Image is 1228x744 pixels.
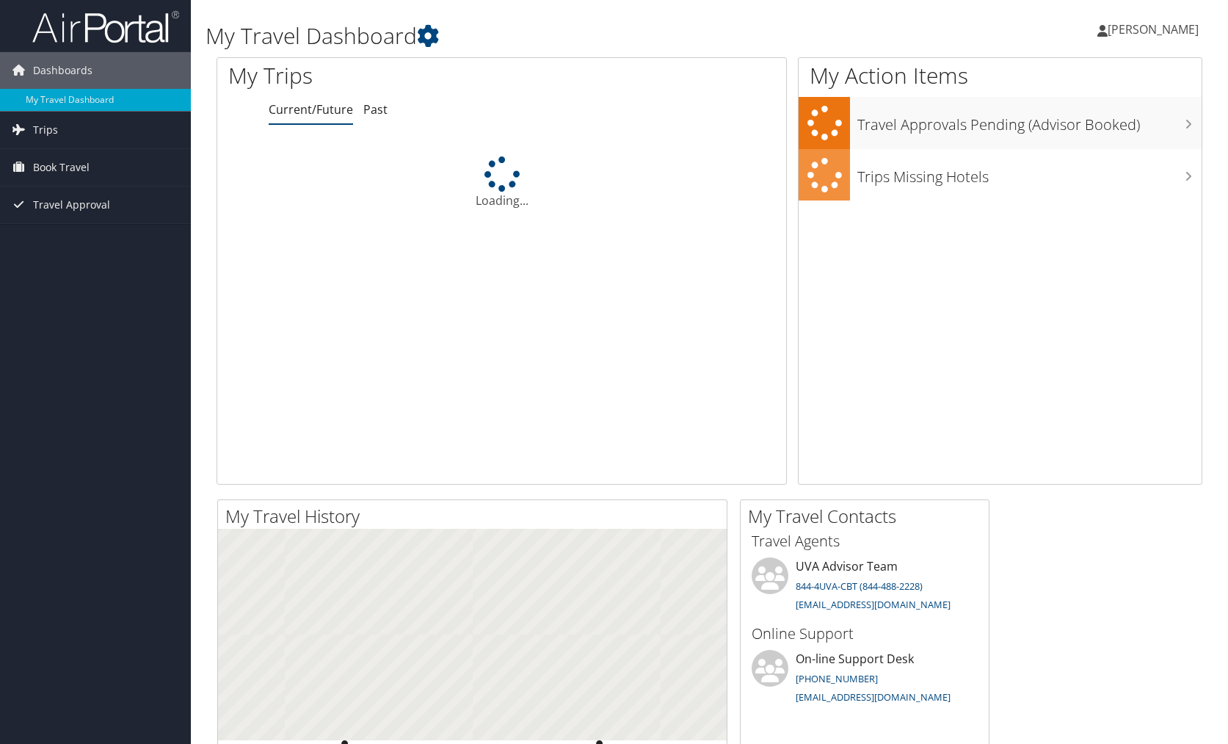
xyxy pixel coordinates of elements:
[752,531,978,552] h3: Travel Agents
[269,101,353,118] a: Current/Future
[744,650,985,710] li: On-line Support Desk
[33,112,58,148] span: Trips
[857,107,1202,135] h3: Travel Approvals Pending (Advisor Booked)
[217,156,786,209] div: Loading...
[796,690,951,704] a: [EMAIL_ADDRESS][DOMAIN_NAME]
[744,557,985,618] li: UVA Advisor Team
[796,579,923,593] a: 844-4UVA-CBT (844-488-2228)
[363,101,388,118] a: Past
[33,52,92,89] span: Dashboards
[799,60,1202,91] h1: My Action Items
[1097,7,1213,51] a: [PERSON_NAME]
[228,60,538,91] h1: My Trips
[799,97,1202,149] a: Travel Approvals Pending (Advisor Booked)
[748,504,989,529] h2: My Travel Contacts
[857,159,1202,187] h3: Trips Missing Hotels
[799,149,1202,201] a: Trips Missing Hotels
[796,672,878,685] a: [PHONE_NUMBER]
[225,504,727,529] h2: My Travel History
[752,624,978,644] h3: Online Support
[1108,21,1199,37] span: [PERSON_NAME]
[32,10,179,44] img: airportal-logo.png
[33,187,110,223] span: Travel Approval
[206,21,877,51] h1: My Travel Dashboard
[796,598,951,611] a: [EMAIL_ADDRESS][DOMAIN_NAME]
[33,149,90,186] span: Book Travel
